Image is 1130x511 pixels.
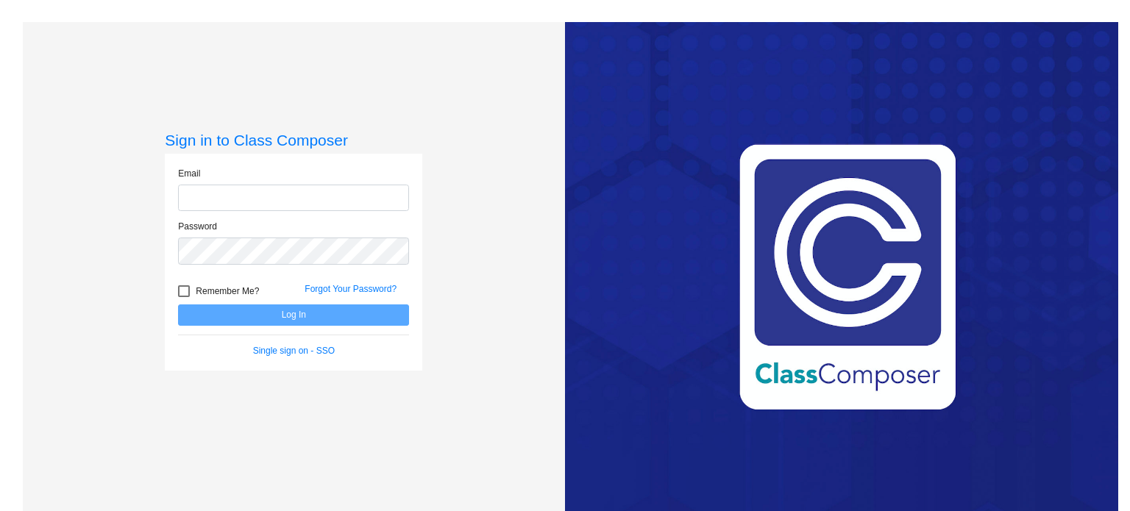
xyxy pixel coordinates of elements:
h3: Sign in to Class Composer [165,131,422,149]
span: Remember Me? [196,282,259,300]
a: Forgot Your Password? [305,284,397,294]
label: Password [178,220,217,233]
label: Email [178,167,200,180]
button: Log In [178,304,409,326]
a: Single sign on - SSO [253,346,335,356]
